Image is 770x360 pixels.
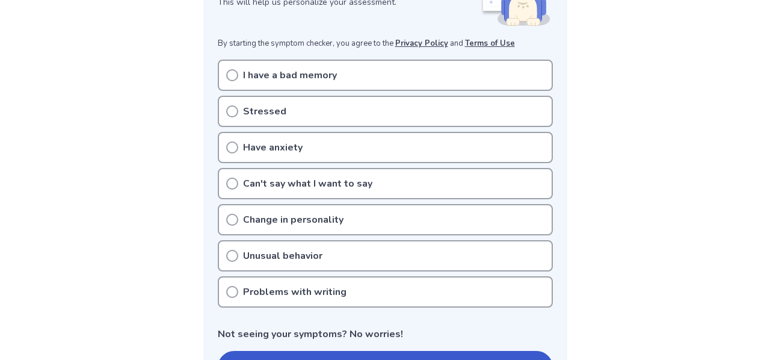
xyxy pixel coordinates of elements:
[243,249,322,263] p: Unusual behavior
[243,140,303,155] p: Have anxiety
[218,38,553,50] p: By starting the symptom checker, you agree to the and
[218,327,553,341] p: Not seeing your symptoms? No worries!
[465,38,515,49] a: Terms of Use
[243,213,343,227] p: Change in personality
[243,285,346,299] p: Problems with writing
[395,38,448,49] a: Privacy Policy
[243,104,286,119] p: Stressed
[243,176,372,191] p: Can't say what I want to say
[243,68,337,82] p: I have a bad memory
